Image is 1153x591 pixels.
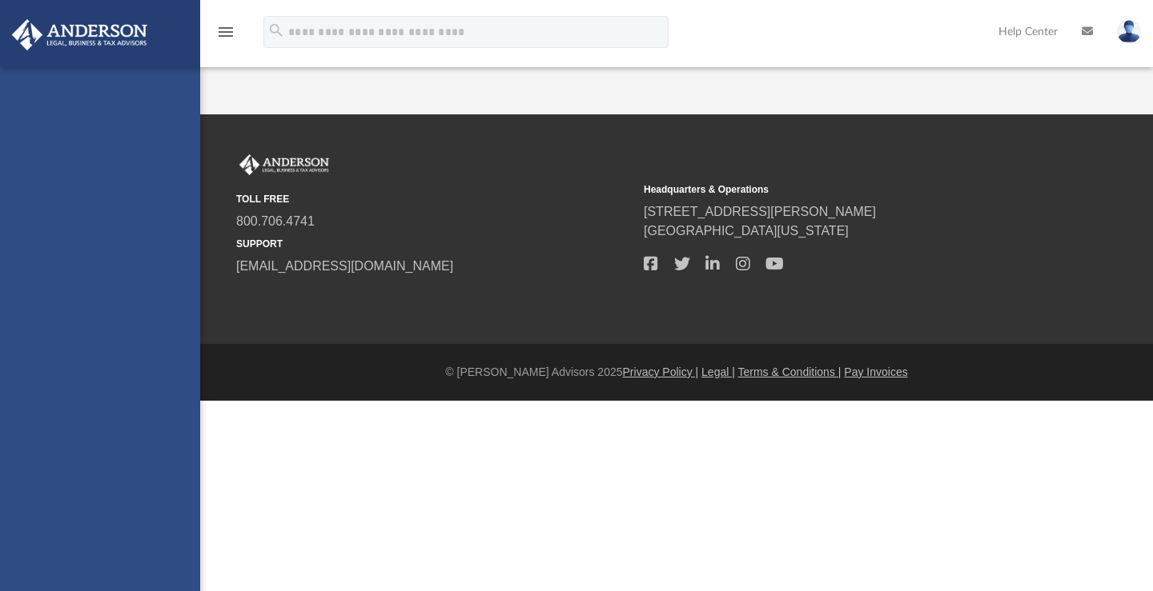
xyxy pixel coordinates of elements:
img: Anderson Advisors Platinum Portal [236,154,332,175]
a: Legal | [701,365,735,378]
i: menu [216,22,235,42]
a: menu [216,30,235,42]
a: 800.706.4741 [236,214,315,228]
i: search [267,22,285,39]
a: [GEOGRAPHIC_DATA][US_STATE] [644,224,849,238]
small: TOLL FREE [236,192,633,206]
img: User Pic [1117,20,1141,43]
a: Privacy Policy | [623,365,699,378]
div: © [PERSON_NAME] Advisors 2025 [200,364,1153,381]
a: [STREET_ADDRESS][PERSON_NAME] [644,205,876,218]
img: Anderson Advisors Platinum Portal [7,19,152,50]
a: Terms & Conditions | [738,365,842,378]
small: Headquarters & Operations [644,182,1040,197]
a: [EMAIL_ADDRESS][DOMAIN_NAME] [236,259,453,273]
small: SUPPORT [236,237,633,251]
a: Pay Invoices [844,365,907,378]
